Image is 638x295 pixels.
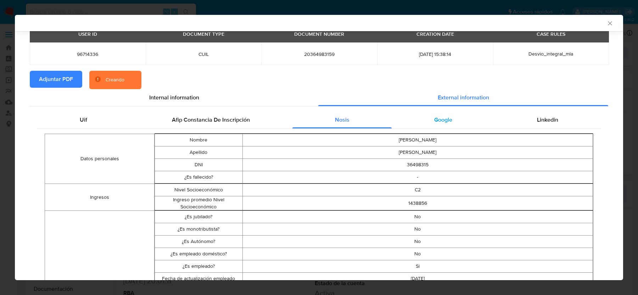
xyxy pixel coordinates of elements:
[242,273,593,285] td: [DATE]
[438,93,489,102] span: External information
[155,260,242,273] td: ¿Es empleado?
[74,28,101,40] div: USER ID
[179,28,229,40] div: DOCUMENT TYPE
[149,93,199,102] span: Internal information
[242,196,593,210] td: 1438856
[242,260,593,273] td: Si
[290,28,348,40] div: DOCUMENT NUMBER
[155,146,242,159] td: Apellido
[30,89,608,106] div: Detailed info
[155,273,242,285] td: Fecha de actualización empleado
[154,51,253,57] span: CUIL
[30,71,82,88] button: Adjuntar PDF
[155,236,242,248] td: ¿Es Autónomo?
[528,50,573,57] span: Desvio_integral_mla
[606,20,613,26] button: Cerrar ventana
[242,184,593,196] td: C2
[242,211,593,223] td: No
[45,184,155,211] td: Ingresos
[155,184,242,196] td: Nivel Socioeconómico
[242,248,593,260] td: No
[537,116,558,124] span: Linkedin
[155,171,242,184] td: ¿Es fallecido?
[242,223,593,236] td: No
[155,196,242,210] td: Ingreso promedio Nivel Socioeconómico
[386,51,485,57] span: [DATE] 15:38:14
[38,51,137,57] span: 96714336
[242,159,593,171] td: 36498315
[412,28,458,40] div: CREATION DATE
[45,134,155,184] td: Datos personales
[242,171,593,184] td: -
[155,223,242,236] td: ¿Es monotributista?
[270,51,369,57] span: 20364983159
[155,248,242,260] td: ¿Es empleado doméstico?
[434,116,452,124] span: Google
[172,116,250,124] span: Afip Constancia De Inscripción
[39,71,73,87] span: Adjuntar PDF
[155,159,242,171] td: DNI
[37,111,601,128] div: Detailed external info
[242,236,593,248] td: No
[106,76,124,83] div: Creando
[155,211,242,223] td: ¿Es jubilado?
[242,146,593,159] td: [PERSON_NAME]
[155,134,242,146] td: Nombre
[80,116,87,124] span: Uif
[242,134,593,146] td: [PERSON_NAME]
[532,28,570,40] div: CASE RULES
[15,15,623,280] div: closure-recommendation-modal
[335,116,349,124] span: Nosis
